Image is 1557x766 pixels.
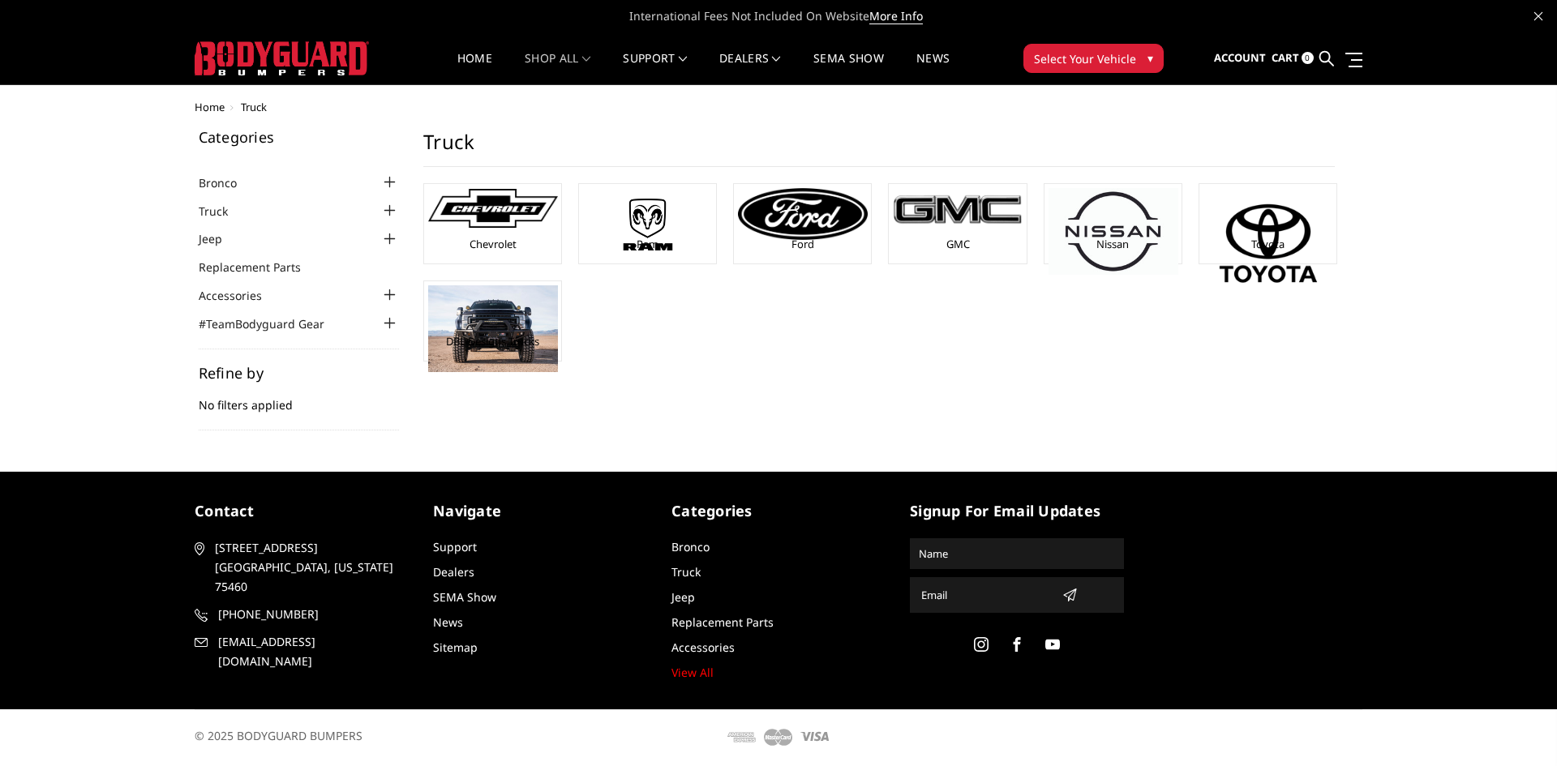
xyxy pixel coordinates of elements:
a: DBL Designs Trucks [446,334,539,349]
a: Toyota [1251,237,1285,251]
a: Dealers [433,564,474,580]
a: Ford [791,237,814,251]
a: [PHONE_NUMBER] [195,605,409,624]
input: Email [915,582,1056,608]
a: Support [623,53,687,84]
a: Bronco [199,174,257,191]
a: shop all [525,53,590,84]
a: Sitemap [433,640,478,655]
a: Support [433,539,477,554]
img: BODYGUARD BUMPERS [195,41,369,75]
span: [PHONE_NUMBER] [218,605,406,624]
button: Select Your Vehicle [1023,44,1164,73]
div: No filters applied [199,366,400,430]
a: Account [1214,36,1266,80]
a: Truck [199,203,248,220]
h5: Categories [671,500,886,522]
a: Home [457,53,492,84]
span: ▾ [1147,49,1153,66]
a: Accessories [671,640,735,655]
span: 0 [1302,52,1314,64]
span: © 2025 BODYGUARD BUMPERS [195,728,362,743]
a: Bronco [671,539,710,554]
h5: contact [195,500,409,522]
a: GMC [946,237,970,251]
a: Accessories [199,287,282,304]
h1: Truck [423,130,1335,167]
a: Home [195,100,225,114]
span: Truck [241,100,267,114]
a: Replacement Parts [199,259,321,276]
a: Cart 0 [1272,36,1314,80]
a: Ram [637,237,658,251]
a: Replacement Parts [671,614,774,630]
h5: signup for email updates [910,500,1124,522]
a: Chevrolet [470,237,517,251]
h5: Refine by [199,366,400,380]
span: [STREET_ADDRESS] [GEOGRAPHIC_DATA], [US_STATE] 75460 [215,538,403,597]
a: Jeep [671,589,695,605]
span: [EMAIL_ADDRESS][DOMAIN_NAME] [218,632,406,671]
a: Nissan [1096,237,1129,251]
a: Jeep [199,230,242,247]
a: Dealers [719,53,781,84]
a: SEMA Show [813,53,884,84]
span: Select Your Vehicle [1034,50,1136,67]
a: Truck [671,564,701,580]
h5: Categories [199,130,400,144]
span: Account [1214,50,1266,65]
a: #TeamBodyguard Gear [199,315,345,332]
a: [EMAIL_ADDRESS][DOMAIN_NAME] [195,632,409,671]
a: News [916,53,950,84]
a: More Info [869,8,923,24]
input: Name [912,541,1122,567]
a: View All [671,665,714,680]
span: Cart [1272,50,1299,65]
h5: Navigate [433,500,647,522]
a: News [433,614,463,630]
a: SEMA Show [433,589,496,605]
